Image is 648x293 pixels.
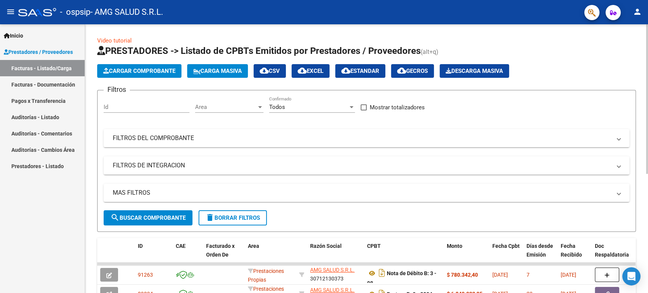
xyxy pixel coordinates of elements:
[523,238,558,271] datatable-header-cell: Días desde Emisión
[6,7,15,16] mat-icon: menu
[269,104,285,110] span: Todos
[444,238,489,271] datatable-header-cell: Monto
[364,238,444,271] datatable-header-cell: CPBT
[492,272,508,278] span: [DATE]
[260,66,269,75] mat-icon: cloud_download
[138,272,153,278] span: 91263
[367,270,437,287] strong: Nota de Débito B: 3 - 98
[341,68,379,74] span: Estandar
[176,243,186,249] span: CAE
[104,129,629,147] mat-expansion-panel-header: FILTROS DEL COMPROBANTE
[370,103,425,112] span: Mostrar totalizadores
[138,243,143,249] span: ID
[492,243,520,249] span: Fecha Cpbt
[193,68,242,74] span: Carga Masiva
[97,37,132,44] a: Video tutorial
[248,268,284,283] span: Prestaciones Propias
[377,267,387,279] i: Descargar documento
[110,213,120,222] mat-icon: search
[97,46,421,56] span: PRESTADORES -> Listado de CPBTs Emitidos por Prestadores / Proveedores
[205,214,260,221] span: Borrar Filtros
[310,243,342,249] span: Razón Social
[110,214,186,221] span: Buscar Comprobante
[113,134,611,142] mat-panel-title: FILTROS DEL COMPROBANTE
[135,238,173,271] datatable-header-cell: ID
[104,210,192,225] button: Buscar Comprobante
[558,238,592,271] datatable-header-cell: Fecha Recibido
[90,4,163,20] span: - AMG SALUD S.R.L.
[310,267,361,283] div: 30712130373
[447,243,462,249] span: Monto
[195,104,257,110] span: Area
[397,68,428,74] span: Gecros
[104,156,629,175] mat-expansion-panel-header: FILTROS DE INTEGRACION
[447,272,478,278] strong: $ 780.342,40
[206,243,235,258] span: Facturado x Orden De
[592,238,637,271] datatable-header-cell: Doc Respaldatoria
[113,161,611,170] mat-panel-title: FILTROS DE INTEGRACION
[298,68,323,74] span: EXCEL
[489,238,523,271] datatable-header-cell: Fecha Cpbt
[397,66,406,75] mat-icon: cloud_download
[391,64,434,78] button: Gecros
[248,243,259,249] span: Area
[173,238,203,271] datatable-header-cell: CAE
[633,7,642,16] mat-icon: person
[561,272,576,278] span: [DATE]
[595,243,629,258] span: Doc Respaldatoria
[97,64,181,78] button: Cargar Comprobante
[260,68,280,74] span: CSV
[104,184,629,202] mat-expansion-panel-header: MAS FILTROS
[622,267,640,285] div: Open Intercom Messenger
[527,272,530,278] span: 7
[440,64,509,78] button: Descarga Masiva
[527,243,553,258] span: Días desde Emisión
[4,32,23,40] span: Inicio
[203,238,245,271] datatable-header-cell: Facturado x Orden De
[367,243,381,249] span: CPBT
[341,66,350,75] mat-icon: cloud_download
[199,210,267,225] button: Borrar Filtros
[310,267,355,273] span: AMG SALUD S.R.L.
[307,238,364,271] datatable-header-cell: Razón Social
[561,243,582,258] span: Fecha Recibido
[335,64,385,78] button: Estandar
[103,68,175,74] span: Cargar Comprobante
[187,64,248,78] button: Carga Masiva
[254,64,286,78] button: CSV
[440,64,509,78] app-download-masive: Descarga masiva de comprobantes (adjuntos)
[245,238,296,271] datatable-header-cell: Area
[446,68,503,74] span: Descarga Masiva
[298,66,307,75] mat-icon: cloud_download
[310,287,355,293] span: AMG SALUD S.R.L.
[104,84,130,95] h3: Filtros
[60,4,90,20] span: - ospsip
[205,213,214,222] mat-icon: delete
[292,64,330,78] button: EXCEL
[421,48,438,55] span: (alt+q)
[4,48,73,56] span: Prestadores / Proveedores
[113,189,611,197] mat-panel-title: MAS FILTROS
